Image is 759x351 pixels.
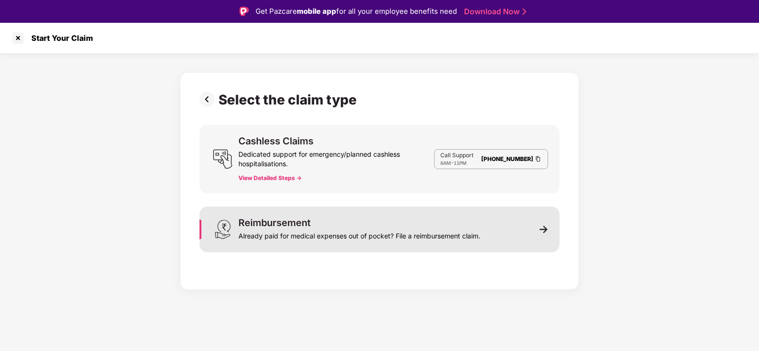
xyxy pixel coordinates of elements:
[199,92,218,107] img: svg+xml;base64,PHN2ZyBpZD0iUHJldi0zMngzMiIgeG1sbnM9Imh0dHA6Ly93d3cudzMub3JnLzIwMDAvc3ZnIiB3aWR0aD...
[440,152,474,159] p: Call Support
[464,7,523,17] a: Download Now
[213,219,233,239] img: svg+xml;base64,PHN2ZyB3aWR0aD0iMjQiIGhlaWdodD0iMzEiIHZpZXdCb3g9IjAgMCAyNCAzMSIgZmlsbD0ibm9uZSIgeG...
[218,92,361,108] div: Select the claim type
[522,7,526,17] img: Stroke
[238,146,434,169] div: Dedicated support for emergency/planned cashless hospitalisations.
[540,225,548,234] img: svg+xml;base64,PHN2ZyB3aWR0aD0iMTEiIGhlaWdodD0iMTEiIHZpZXdCb3g9IjAgMCAxMSAxMSIgZmlsbD0ibm9uZSIgeG...
[440,159,474,167] div: -
[454,160,466,166] span: 11PM
[440,160,451,166] span: 8AM
[534,155,542,163] img: Clipboard Icon
[256,6,457,17] div: Get Pazcare for all your employee benefits need
[238,218,311,228] div: Reimbursement
[239,7,249,16] img: Logo
[238,174,302,182] button: View Detailed Steps ->
[238,228,480,241] div: Already paid for medical expenses out of pocket? File a reimbursement claim.
[297,7,336,16] strong: mobile app
[481,155,533,162] a: [PHONE_NUMBER]
[213,149,233,169] img: svg+xml;base64,PHN2ZyB3aWR0aD0iMjQiIGhlaWdodD0iMjUiIHZpZXdCb3g9IjAgMCAyNCAyNSIgZmlsbD0ibm9uZSIgeG...
[238,136,313,146] div: Cashless Claims
[26,33,93,43] div: Start Your Claim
